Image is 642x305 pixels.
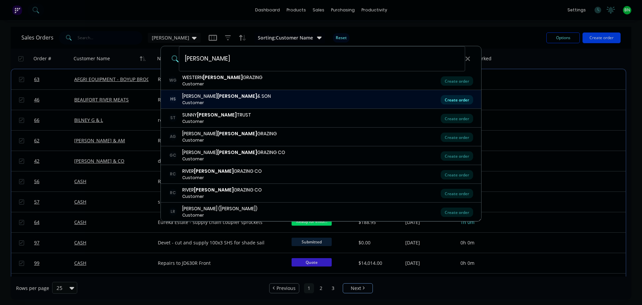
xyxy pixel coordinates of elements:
[441,170,473,179] div: Create order
[182,212,257,218] div: Customer
[441,114,473,123] div: Create order
[217,149,257,156] b: [PERSON_NAME]
[182,186,262,194] div: RIVER GRAZING CO
[182,81,262,87] div: Customer
[169,189,177,197] div: RC
[179,46,465,71] input: Enter a customer name to create a new order...
[169,170,177,178] div: RC
[169,208,177,216] div: LR
[441,189,473,198] div: Create order
[169,133,177,141] div: AG
[197,111,237,118] b: [PERSON_NAME]
[194,168,234,174] b: [PERSON_NAME]
[182,74,262,81] div: WESTERN GRAZING
[441,151,473,161] div: Create order
[182,168,262,175] div: RIVER GRAZING CO
[182,149,285,156] div: [PERSON_NAME] GRAZING CO
[194,186,234,193] b: [PERSON_NAME]
[441,76,473,86] div: Create order
[182,119,251,125] div: Customer
[182,130,277,137] div: [PERSON_NAME] GRAZING
[169,76,177,84] div: WG
[182,175,262,181] div: Customer
[203,74,243,81] b: [PERSON_NAME]
[182,205,257,212] div: [PERSON_NAME] ([PERSON_NAME])
[217,130,257,137] b: [PERSON_NAME]
[169,95,177,103] div: HS
[441,95,473,104] div: Create order
[441,133,473,142] div: Create order
[169,151,177,159] div: GC
[182,194,262,200] div: Customer
[169,114,177,122] div: ST
[217,93,257,99] b: [PERSON_NAME]
[182,156,285,162] div: Customer
[182,137,277,143] div: Customer
[182,100,271,106] div: Customer
[182,111,251,119] div: SUNNY TRUST
[441,208,473,217] div: Create order
[182,93,271,100] div: [PERSON_NAME] & SON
